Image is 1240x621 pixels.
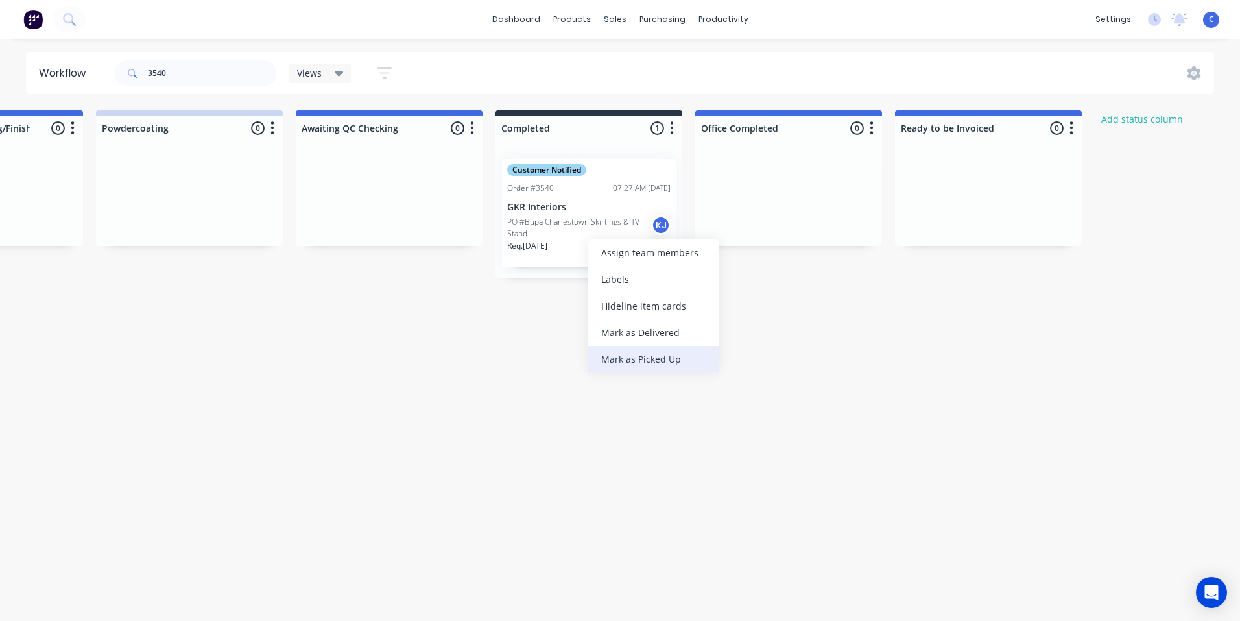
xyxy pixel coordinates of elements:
div: purchasing [633,10,692,29]
img: Factory [23,10,43,29]
button: Add status column [1095,110,1190,128]
div: Open Intercom Messenger [1196,577,1227,608]
div: settings [1089,10,1138,29]
div: Customer Notified [507,164,586,176]
p: GKR Interiors [507,202,671,213]
div: Labels [588,266,719,293]
div: KJ [651,215,671,235]
div: Order #3540 [507,182,554,194]
div: Assign team members [588,239,719,266]
div: productivity [692,10,755,29]
p: PO #Bupa Charlestown Skirtings & TV Stand [507,216,651,239]
div: Mark as Picked Up [588,346,719,372]
div: products [547,10,597,29]
div: Mark as Delivered [588,319,719,346]
div: Hide line item cards [588,293,719,319]
a: dashboard [486,10,547,29]
div: sales [597,10,633,29]
div: Workflow [39,66,92,81]
span: C [1209,14,1214,25]
div: Customer NotifiedOrder #354007:27 AM [DATE]GKR InteriorsPO #Bupa Charlestown Skirtings & TV Stand... [502,159,676,267]
input: Search for orders... [148,60,276,86]
span: Views [297,66,322,80]
div: 07:27 AM [DATE] [613,182,671,194]
p: Req. [DATE] [507,240,547,252]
